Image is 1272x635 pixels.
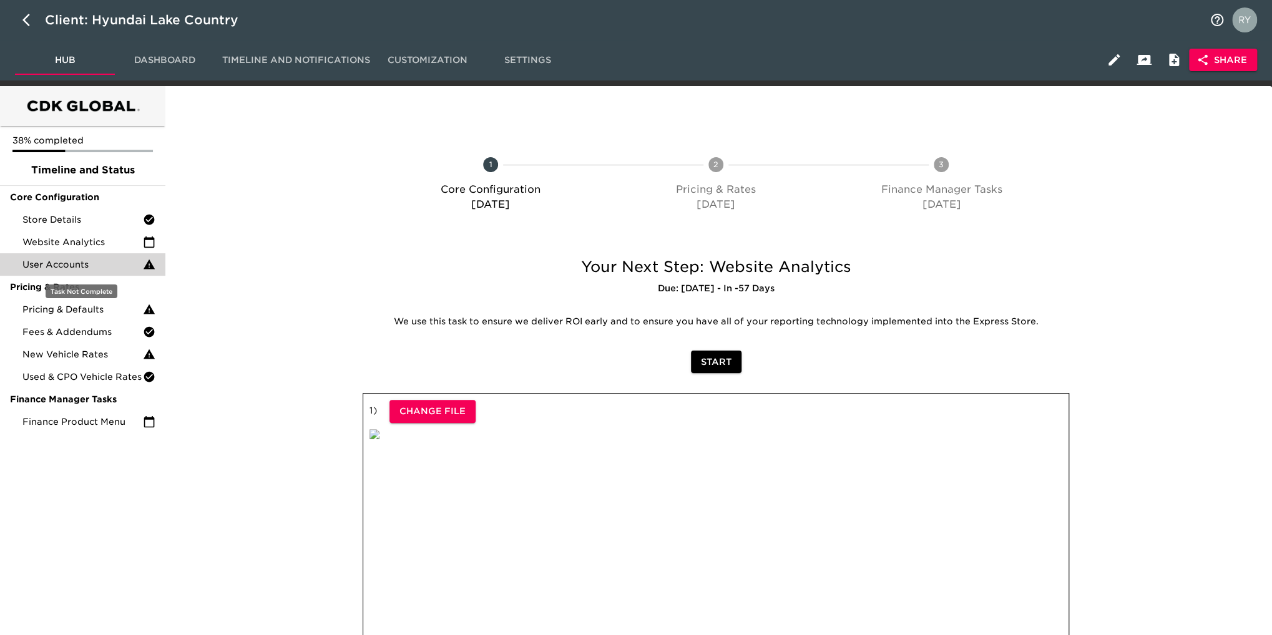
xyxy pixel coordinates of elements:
[485,52,570,68] span: Settings
[608,197,823,212] p: [DATE]
[1129,45,1159,75] button: Client View
[363,282,1069,296] h6: Due: [DATE] - In -57 Days
[222,52,370,68] span: Timeline and Notifications
[383,182,598,197] p: Core Configuration
[701,354,731,370] span: Start
[22,213,143,226] span: Store Details
[10,191,155,203] span: Core Configuration
[1189,49,1257,72] button: Share
[691,351,741,374] button: Start
[22,371,143,383] span: Used & CPO Vehicle Rates
[369,429,379,439] img: qkibX1zbU72zw90W6Gan%2FTemplates%2FRjS7uaFIXtg43HUzxvoG%2F3e51d9d6-1114-4229-a5bf-f5ca567b6beb.jpg
[122,52,207,68] span: Dashboard
[1199,52,1247,68] span: Share
[10,393,155,405] span: Finance Manager Tasks
[834,197,1049,212] p: [DATE]
[10,281,155,293] span: Pricing & Rates
[1232,7,1257,32] img: Profile
[22,303,143,316] span: Pricing & Defaults
[489,160,492,169] text: 1
[22,348,143,361] span: New Vehicle Rates
[363,257,1069,277] h5: Your Next Step: Website Analytics
[10,163,155,178] span: Timeline and Status
[22,326,143,338] span: Fees & Addendums
[389,400,476,423] button: Change File
[713,160,718,169] text: 2
[608,182,823,197] p: Pricing & Rates
[1099,45,1129,75] button: Edit Hub
[12,134,153,147] p: 38% completed
[22,236,143,248] span: Website Analytics
[22,52,107,68] span: Hub
[1159,45,1189,75] button: Internal Notes and Comments
[399,404,466,419] span: Change File
[383,197,598,212] p: [DATE]
[372,316,1060,328] p: We use this task to ensure we deliver ROI early and to ensure you have all of your reporting tech...
[22,258,143,271] span: User Accounts
[939,160,944,169] text: 3
[45,10,256,30] div: Client: Hyundai Lake Country
[834,182,1049,197] p: Finance Manager Tasks
[1202,5,1232,35] button: notifications
[22,415,143,428] span: Finance Product Menu
[385,52,470,68] span: Customization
